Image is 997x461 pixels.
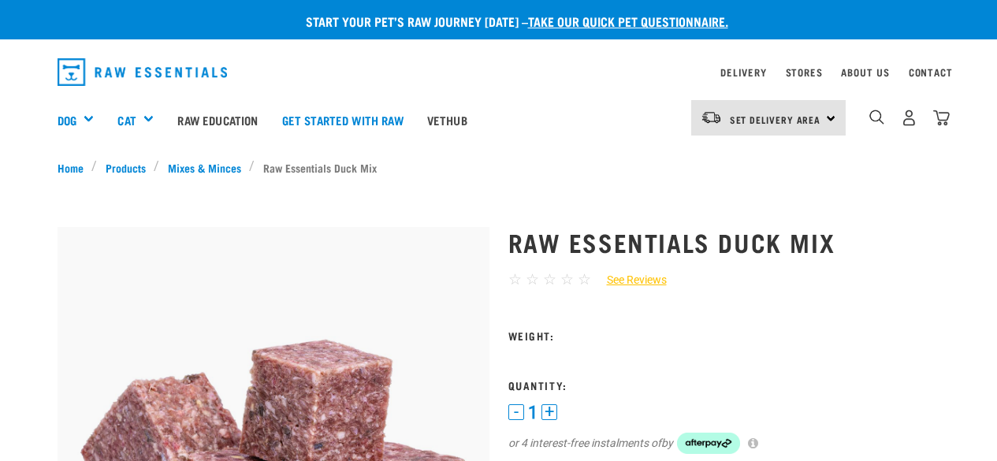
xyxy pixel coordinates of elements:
h3: Weight: [508,329,940,341]
span: ☆ [508,270,522,288]
img: Afterpay [677,433,740,455]
h3: Quantity: [508,379,940,391]
span: ☆ [578,270,591,288]
img: user.png [901,110,917,126]
a: Dog [58,111,76,129]
span: Set Delivery Area [730,117,821,122]
span: ☆ [560,270,574,288]
a: Vethub [415,88,479,151]
nav: dropdown navigation [45,52,953,92]
span: 1 [528,404,538,421]
a: take our quick pet questionnaire. [528,17,728,24]
button: + [541,404,557,420]
span: ☆ [526,270,539,288]
a: Products [97,159,154,176]
a: Mixes & Minces [159,159,249,176]
a: Home [58,159,92,176]
a: Raw Education [166,88,270,151]
span: ☆ [543,270,556,288]
a: See Reviews [591,272,667,288]
div: or 4 interest-free instalments of by [508,433,940,455]
nav: breadcrumbs [58,159,940,176]
a: Stores [786,69,823,75]
a: Get started with Raw [270,88,415,151]
a: Contact [909,69,953,75]
img: home-icon@2x.png [933,110,950,126]
a: Cat [117,111,136,129]
button: - [508,404,524,420]
img: van-moving.png [701,110,722,125]
a: Delivery [720,69,766,75]
img: Raw Essentials Logo [58,58,228,86]
img: home-icon-1@2x.png [869,110,884,125]
h1: Raw Essentials Duck Mix [508,228,940,256]
a: About Us [841,69,889,75]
